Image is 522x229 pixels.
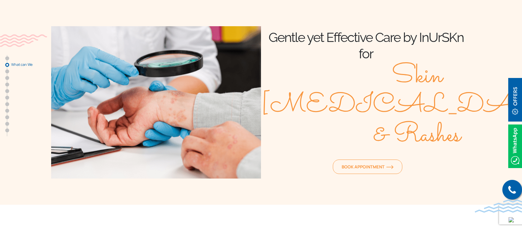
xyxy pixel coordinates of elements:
[509,217,514,222] img: up-blue-arrow.svg
[508,142,522,149] a: Whatsappicon
[508,124,522,168] img: Whatsappicon
[333,160,402,174] a: Book Appointmentorange-arrow
[508,78,522,122] img: offerBt
[11,63,44,67] span: What can We
[261,29,471,62] div: Gentle yet Effective Care by InUrSKn for
[386,165,393,169] img: orange-arrow
[342,164,393,170] span: Book Appointment
[51,26,261,179] img: Banner Image
[5,63,9,67] a: What can We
